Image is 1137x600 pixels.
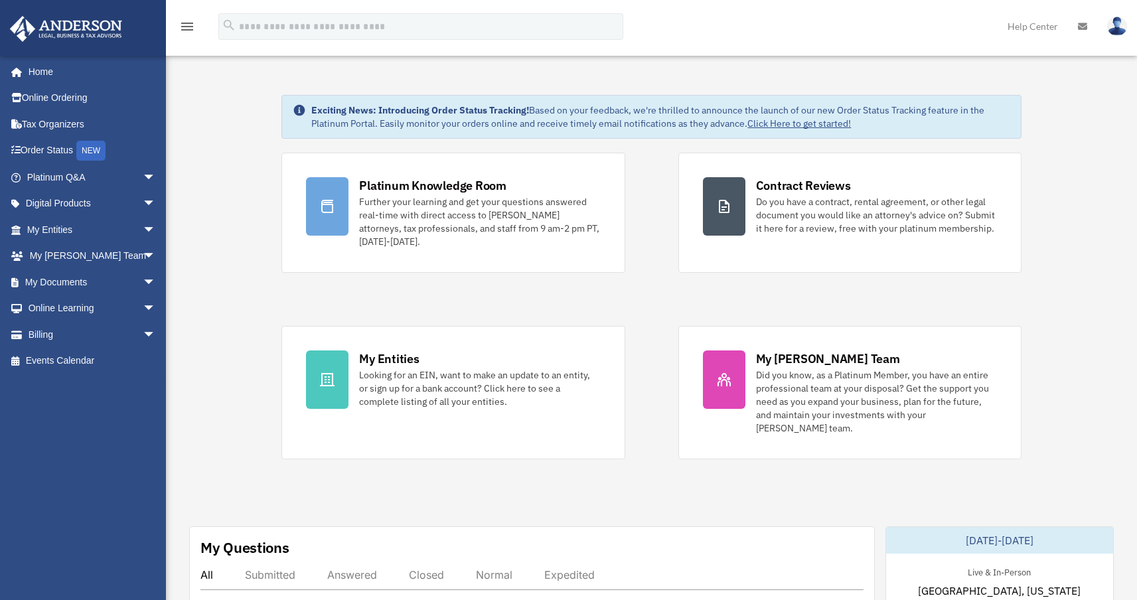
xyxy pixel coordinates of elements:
div: Expedited [544,568,595,581]
a: Contract Reviews Do you have a contract, rental agreement, or other legal document you would like... [678,153,1022,273]
a: Platinum Q&Aarrow_drop_down [9,164,176,190]
i: menu [179,19,195,35]
a: Online Ordering [9,85,176,112]
div: Normal [476,568,512,581]
a: My Entitiesarrow_drop_down [9,216,176,243]
i: search [222,18,236,33]
div: Answered [327,568,377,581]
a: Billingarrow_drop_down [9,321,176,348]
div: My [PERSON_NAME] Team [756,350,900,367]
div: Platinum Knowledge Room [359,177,506,194]
span: arrow_drop_down [143,216,169,244]
a: Home [9,58,169,85]
div: My Questions [200,538,289,558]
span: arrow_drop_down [143,243,169,270]
a: My [PERSON_NAME] Teamarrow_drop_down [9,243,176,269]
div: NEW [76,141,106,161]
img: User Pic [1107,17,1127,36]
span: arrow_drop_down [143,269,169,296]
div: Contract Reviews [756,177,851,194]
div: Based on your feedback, we're thrilled to announce the launch of our new Order Status Tracking fe... [311,104,1010,130]
div: Do you have a contract, rental agreement, or other legal document you would like an attorney's ad... [756,195,997,235]
a: My Entities Looking for an EIN, want to make an update to an entity, or sign up for a bank accoun... [281,326,625,459]
div: Closed [409,568,444,581]
img: Anderson Advisors Platinum Portal [6,16,126,42]
span: arrow_drop_down [143,295,169,323]
div: My Entities [359,350,419,367]
div: Live & In-Person [957,564,1041,578]
a: Digital Productsarrow_drop_down [9,190,176,217]
div: Further your learning and get your questions answered real-time with direct access to [PERSON_NAM... [359,195,600,248]
a: Online Learningarrow_drop_down [9,295,176,322]
div: Submitted [245,568,295,581]
div: Looking for an EIN, want to make an update to an entity, or sign up for a bank account? Click her... [359,368,600,408]
a: Tax Organizers [9,111,176,137]
div: Did you know, as a Platinum Member, you have an entire professional team at your disposal? Get th... [756,368,997,435]
span: arrow_drop_down [143,190,169,218]
strong: Exciting News: Introducing Order Status Tracking! [311,104,529,116]
a: Order StatusNEW [9,137,176,165]
a: Click Here to get started! [747,117,851,129]
a: Events Calendar [9,348,176,374]
a: My [PERSON_NAME] Team Did you know, as a Platinum Member, you have an entire professional team at... [678,326,1022,459]
a: Platinum Knowledge Room Further your learning and get your questions answered real-time with dire... [281,153,625,273]
div: [DATE]-[DATE] [886,527,1113,554]
a: menu [179,23,195,35]
span: arrow_drop_down [143,321,169,348]
span: [GEOGRAPHIC_DATA], [US_STATE] [918,583,1081,599]
span: arrow_drop_down [143,164,169,191]
div: All [200,568,213,581]
a: My Documentsarrow_drop_down [9,269,176,295]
